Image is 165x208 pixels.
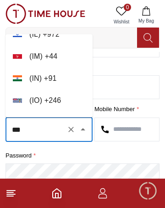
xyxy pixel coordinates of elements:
[110,18,133,25] span: Wishlist
[135,17,158,24] span: My Bag
[124,4,131,11] span: 0
[5,151,159,160] label: password
[5,112,93,134] li: ( IQ ) + 964
[65,123,77,136] button: Clear
[5,67,93,90] li: ( IN ) + 91
[77,123,89,136] button: Close
[138,181,158,201] div: Chat Widget
[94,105,159,114] label: Mobile Number
[110,4,133,27] a: 0Wishlist
[5,45,93,67] li: ( IM ) + 44
[51,188,62,199] a: Home
[5,23,93,45] li: ( IL ) + 972
[5,90,93,112] li: ( IO ) + 246
[133,4,159,27] button: My Bag
[5,4,85,24] img: ...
